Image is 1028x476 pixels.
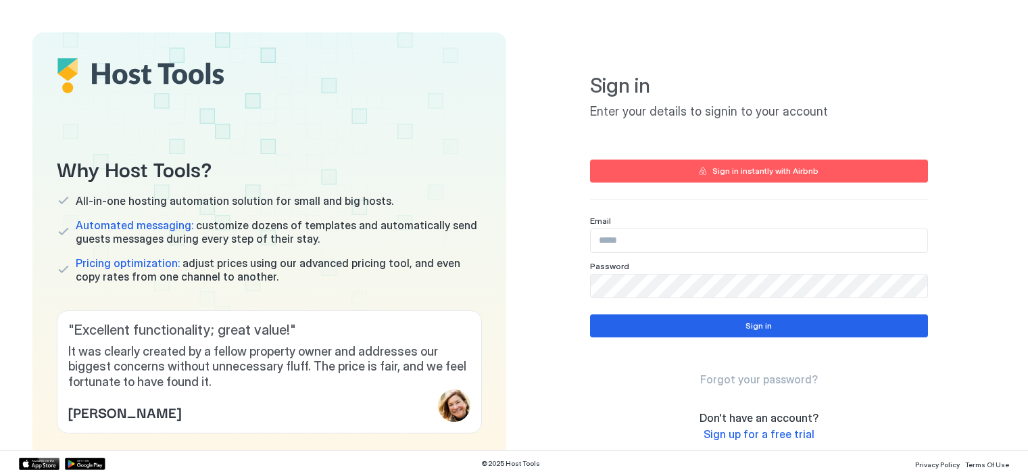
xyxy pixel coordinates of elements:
[68,344,470,390] span: It was clearly created by a fellow property owner and addresses our biggest concerns without unne...
[700,373,818,386] span: Forgot your password?
[68,402,181,422] span: [PERSON_NAME]
[700,373,818,387] a: Forgot your password?
[76,256,180,270] span: Pricing optimization:
[76,218,193,232] span: Automated messaging:
[19,458,59,470] a: App Store
[590,160,928,183] button: Sign in instantly with Airbnb
[65,458,105,470] a: Google Play Store
[915,456,960,471] a: Privacy Policy
[590,216,611,226] span: Email
[915,460,960,469] span: Privacy Policy
[76,256,482,283] span: adjust prices using our advanced pricing tool, and even copy rates from one channel to another.
[68,322,470,339] span: " Excellent functionality; great value! "
[76,218,482,245] span: customize dozens of templates and automatically send guests messages during every step of their s...
[591,275,927,297] input: Input Field
[590,261,629,271] span: Password
[712,165,818,177] div: Sign in instantly with Airbnb
[965,460,1009,469] span: Terms Of Use
[590,73,928,99] span: Sign in
[704,427,814,442] a: Sign up for a free trial
[481,459,540,468] span: © 2025 Host Tools
[700,411,818,425] span: Don't have an account?
[965,456,1009,471] a: Terms Of Use
[438,389,470,422] div: profile
[590,314,928,337] button: Sign in
[590,104,928,120] span: Enter your details to signin to your account
[76,194,393,208] span: All-in-one hosting automation solution for small and big hosts.
[745,320,772,332] div: Sign in
[57,153,482,183] span: Why Host Tools?
[591,229,927,252] input: Input Field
